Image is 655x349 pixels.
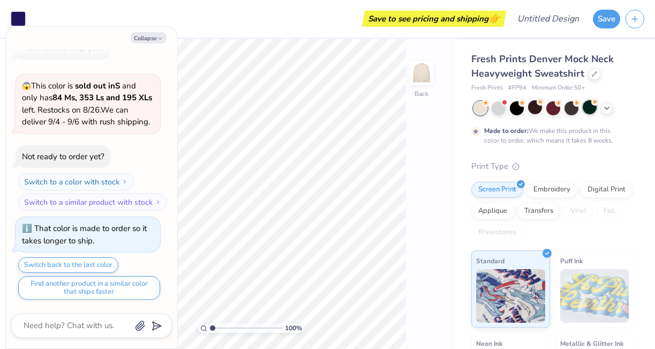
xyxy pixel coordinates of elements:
button: Find another product in a similar color that ships faster [18,276,160,300]
img: Switch to a similar product with stock [155,199,161,205]
span: Fresh Prints [471,84,503,93]
button: Switch back to the last color [18,257,118,273]
div: Rhinestones [471,225,523,241]
span: 100 % [285,323,302,333]
span: 👉 [488,12,500,25]
img: Standard [476,269,545,323]
div: Foil [597,203,622,219]
div: Save to see pricing and shipping [365,11,503,27]
button: Collapse [131,32,167,43]
img: Switch to a color with stock [122,179,128,185]
span: 😱 [22,81,31,91]
div: Vinyl [563,203,593,219]
button: Switch to a similar product with stock [18,194,167,211]
img: Back [411,62,432,84]
div: Print Type [471,160,634,173]
div: That color is made to order so it takes longer to ship. [22,223,147,246]
span: Fresh Prints Denver Mock Neck Heavyweight Sweatshirt [471,53,614,80]
div: Screen Print [471,182,523,198]
div: Digital Print [581,182,633,198]
strong: sold out in S [75,80,120,91]
strong: 84 Ms, 353 Ls and 195 XLs [52,92,152,103]
div: Back [415,89,428,99]
div: We make this product in this color to order, which means it takes 8 weeks. [484,126,616,145]
div: Applique [471,203,514,219]
span: Standard [476,255,505,266]
button: Switch to a color with stock [18,173,134,190]
span: Minimum Order: 50 + [532,84,585,93]
span: Metallic & Glitter Ink [560,338,623,349]
button: Save [593,10,620,28]
span: # FP94 [508,84,526,93]
span: Puff Ink [560,255,583,266]
div: Embroidery [526,182,577,198]
strong: Made to order: [484,127,529,135]
div: Not ready to order yet? [22,151,104,162]
span: Neon Ink [476,338,502,349]
span: This color is and only has left . Restocks on 8/26. We can deliver 9/4 - 9/6 with rush shipping. [22,80,152,128]
img: Puff Ink [560,269,629,323]
div: Transfers [517,203,560,219]
input: Untitled Design [509,8,588,29]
